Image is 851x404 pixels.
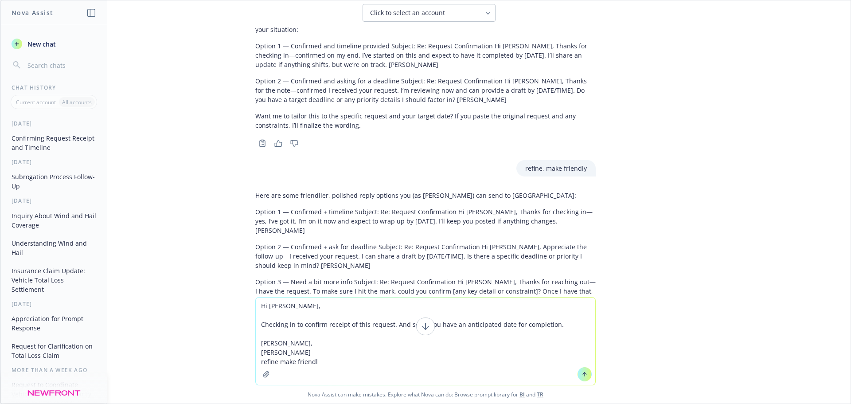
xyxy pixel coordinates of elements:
[363,4,496,22] button: Click to select an account
[8,169,100,193] button: Subrogation Process Follow-Up
[537,391,543,398] a: TR
[12,8,53,17] h1: Nova Assist
[8,339,100,363] button: Request for Clarification on Total Loss Claim
[8,36,100,52] button: New chat
[4,385,847,404] span: Nova Assist can make mistakes. Explore what Nova can do: Browse prompt library for and
[8,236,100,260] button: Understanding Wind and Hail
[255,242,596,270] p: Option 2 — Confirmed + ask for deadline Subject: Re: Request Confirmation Hi [PERSON_NAME], Appre...
[258,139,266,147] svg: Copy to clipboard
[255,277,596,305] p: Option 3 — Need a bit more info Subject: Re: Request Confirmation Hi [PERSON_NAME], Thanks for re...
[1,158,107,166] div: [DATE]
[1,197,107,204] div: [DATE]
[16,98,56,106] p: Current account
[8,131,100,155] button: Confirming Request Receipt and Timeline
[1,84,107,91] div: Chat History
[255,191,596,200] p: Here are some friendlier, polished reply options you (as [PERSON_NAME]) can send to [GEOGRAPHIC_D...
[26,59,96,71] input: Search chats
[255,207,596,235] p: Option 1 — Confirmed + timeline Subject: Re: Request Confirmation Hi [PERSON_NAME], Thanks for ch...
[1,300,107,308] div: [DATE]
[8,263,100,297] button: Insurance Claim Update: Vehicle Total Loss Settlement
[255,76,596,104] p: Option 2 — Confirmed and asking for a deadline Subject: Re: Request Confirmation Hi [PERSON_NAME]...
[62,98,92,106] p: All accounts
[370,8,445,17] span: Click to select an account
[255,41,596,69] p: Option 1 — Confirmed and timeline provided Subject: Re: Request Confirmation Hi [PERSON_NAME], Th...
[1,120,107,127] div: [DATE]
[519,391,525,398] a: BI
[256,298,595,385] textarea: Hi [PERSON_NAME], Checking in to confirm receipt of this request. And see if you have an anticipa...
[8,311,100,335] button: Appreciation for Prompt Response
[287,137,301,149] button: Thumbs down
[1,366,107,374] div: More than a week ago
[525,164,587,173] p: refine, make friendly
[26,39,56,49] span: New chat
[8,208,100,232] button: Inquiry About Wind and Hail Coverage
[255,111,596,130] p: Want me to tailor this to the specific request and your target date? If you paste the original re...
